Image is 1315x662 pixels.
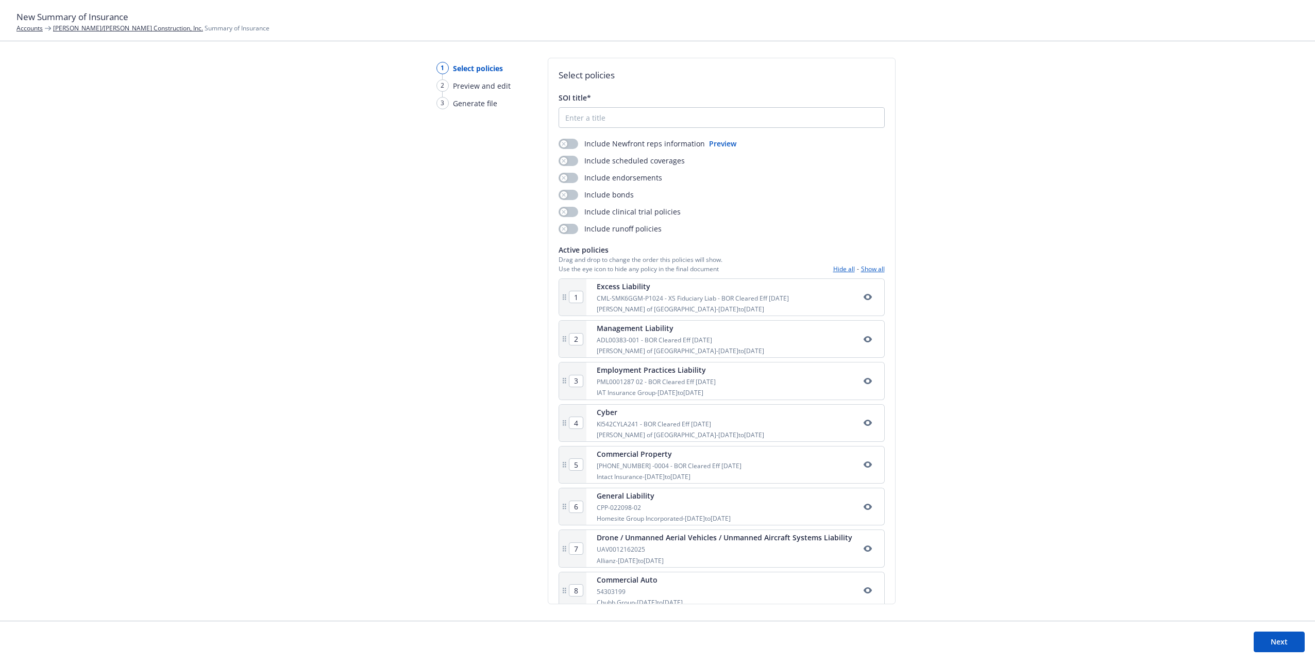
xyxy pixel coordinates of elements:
[559,572,885,609] div: Commercial Auto54303199Chubb Group-[DATE]to[DATE]
[597,281,789,292] div: Excess Liability
[453,63,503,74] span: Select policies
[833,264,885,273] div: -
[597,503,731,512] div: CPP-022098-02
[559,244,722,255] span: Active policies
[597,574,683,585] div: Commercial Auto
[597,377,716,386] div: PML0001287 02 - BOR Cleared Eff [DATE]
[559,320,885,358] div: Management LiabilityADL00383-001 - BOR Cleared Eff [DATE][PERSON_NAME] of [GEOGRAPHIC_DATA]-[DATE...
[597,598,683,607] div: Chubb Group - [DATE] to [DATE]
[1254,632,1305,652] button: Next
[597,365,716,375] div: Employment Practices Liability
[709,138,736,149] button: Preview
[436,97,449,109] div: 3
[16,24,43,32] a: Accounts
[53,24,269,32] span: Summary of Insurance
[597,490,731,501] div: General Liability
[559,529,885,567] div: Drone / Unmanned Aerial Vehicles / Unmanned Aircraft Systems LiabilityUAV0012162025Allianz-[DATE]...
[559,488,885,525] div: General LiabilityCPP-022098-02Homesite Group Incorporated-[DATE]to[DATE]
[597,294,789,303] div: CML-SMK6GGM-P1024 - XS Fiduciary Liab - BOR Cleared Eff [DATE]
[559,278,885,316] div: Excess LiabilityCML-SMK6GGM-P1024 - XS Fiduciary Liab - BOR Cleared Eff [DATE][PERSON_NAME] of [G...
[559,69,885,82] h2: Select policies
[559,255,722,273] span: Drag and drop to change the order this policies will show. Use the eye icon to hide any policy in...
[597,532,852,543] div: Drone / Unmanned Aerial Vehicles / Unmanned Aircraft Systems Liability
[597,472,741,481] div: Intact Insurance - [DATE] to [DATE]
[597,323,764,334] div: Management Liability
[597,556,852,565] div: Allianz - [DATE] to [DATE]
[53,24,203,32] a: [PERSON_NAME]/[PERSON_NAME] Construction, Inc.
[861,264,885,273] button: Show all
[597,431,764,439] div: [PERSON_NAME] of [GEOGRAPHIC_DATA] - [DATE] to [DATE]
[597,336,764,344] div: ADL00383-001 - BOR Cleared Eff [DATE]
[559,138,705,149] div: Include Newfront reps information
[559,404,885,442] div: CyberKI542CYLA241 - BOR Cleared Eff [DATE][PERSON_NAME] of [GEOGRAPHIC_DATA]-[DATE]to[DATE]
[559,172,662,183] div: Include endorsements
[597,346,764,355] div: [PERSON_NAME] of [GEOGRAPHIC_DATA] - [DATE] to [DATE]
[436,79,449,92] div: 2
[559,206,681,217] div: Include clinical trial policies
[559,362,885,400] div: Employment Practices LiabilityPML0001287 02 - BOR Cleared Eff [DATE]IAT Insurance Group-[DATE]to[...
[559,108,884,127] input: Enter a title
[597,587,683,596] div: 54303199
[559,155,685,166] div: Include scheduled coverages
[559,93,591,103] span: SOI title*
[597,514,731,523] div: Homesite Group Incorporated - [DATE] to [DATE]
[436,62,449,74] div: 1
[559,446,885,484] div: Commercial Property[PHONE_NUMBER] -0004 - BOR Cleared Eff [DATE]Intact Insurance-[DATE]to[DATE]
[453,80,511,91] span: Preview and edit
[597,461,741,470] div: [PHONE_NUMBER] -0004 - BOR Cleared Eff [DATE]
[16,10,1299,24] h1: New Summary of Insurance
[597,420,764,428] div: KI542CYLA241 - BOR Cleared Eff [DATE]
[597,388,716,397] div: IAT Insurance Group - [DATE] to [DATE]
[559,189,634,200] div: Include bonds
[559,223,662,234] div: Include runoff policies
[597,545,852,554] div: UAV0012162025
[597,449,741,459] div: Commercial Property
[597,407,764,418] div: Cyber
[833,264,855,273] button: Hide all
[597,305,789,313] div: [PERSON_NAME] of [GEOGRAPHIC_DATA] - [DATE] to [DATE]
[453,98,497,109] span: Generate file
